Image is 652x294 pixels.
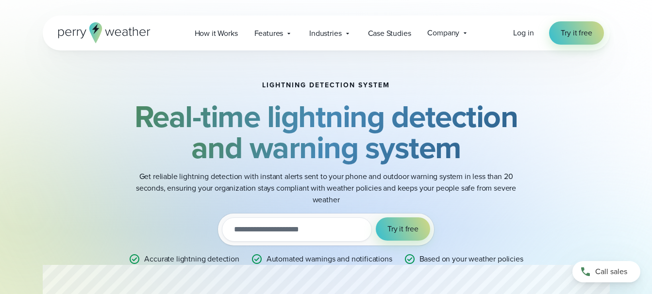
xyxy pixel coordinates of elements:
[595,266,627,278] span: Call sales
[572,261,640,282] a: Call sales
[513,27,534,38] span: Log in
[387,223,418,235] span: Try it free
[144,253,239,265] p: Accurate lightning detection
[262,82,390,89] h1: Lightning detection system
[427,27,459,39] span: Company
[186,23,246,43] a: How it Works
[309,28,341,39] span: Industries
[419,253,523,265] p: Based on your weather policies
[513,27,534,39] a: Log in
[132,171,520,206] p: Get reliable lightning detection with instant alerts sent to your phone and outdoor warning syste...
[195,28,238,39] span: How it Works
[134,94,518,170] strong: Real-time lightning detection and warning system
[561,27,592,39] span: Try it free
[254,28,284,39] span: Features
[267,253,392,265] p: Automated warnings and notifications
[368,28,411,39] span: Case Studies
[549,21,603,45] a: Try it free
[376,217,430,241] button: Try it free
[360,23,419,43] a: Case Studies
